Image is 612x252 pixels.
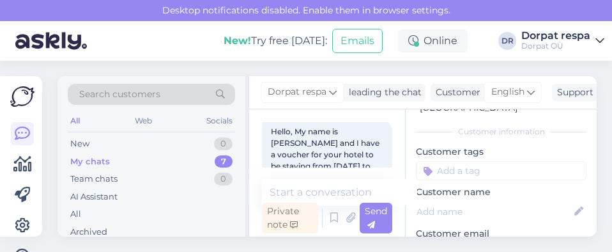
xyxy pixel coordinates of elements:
div: New [70,138,89,150]
div: Support [552,86,593,99]
div: Try free [DATE]: [224,33,327,49]
div: Dorpat respa [521,31,590,41]
input: Add a tag [416,161,586,180]
span: Send [365,205,387,230]
div: Private note [262,203,318,233]
div: Web [132,113,155,129]
div: 0 [214,173,233,185]
p: Customer name [416,185,586,199]
button: Emails [332,29,383,53]
div: 7 [215,155,233,168]
p: Customer email [416,227,586,240]
span: English [491,85,524,99]
div: All [68,113,82,129]
div: My chats [70,155,110,168]
div: Customer information [416,126,586,138]
p: Customer tags [416,145,586,159]
div: Customer [431,86,480,99]
div: Archived [70,226,107,239]
span: Search customers [79,88,160,101]
img: Askly Logo [10,86,34,107]
div: All [70,208,81,221]
div: AI Assistant [70,191,118,203]
div: leading the chat [344,86,422,99]
div: Online [398,29,468,52]
div: Dorpat OÜ [521,41,590,51]
input: Add name [417,205,572,219]
div: 0 [214,138,233,150]
b: New! [224,35,251,47]
a: Dorpat respaDorpat OÜ [521,31,604,51]
div: DR [498,32,516,50]
div: Socials [204,113,235,129]
span: Dorpat respa [268,85,326,99]
div: Team chats [70,173,118,185]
